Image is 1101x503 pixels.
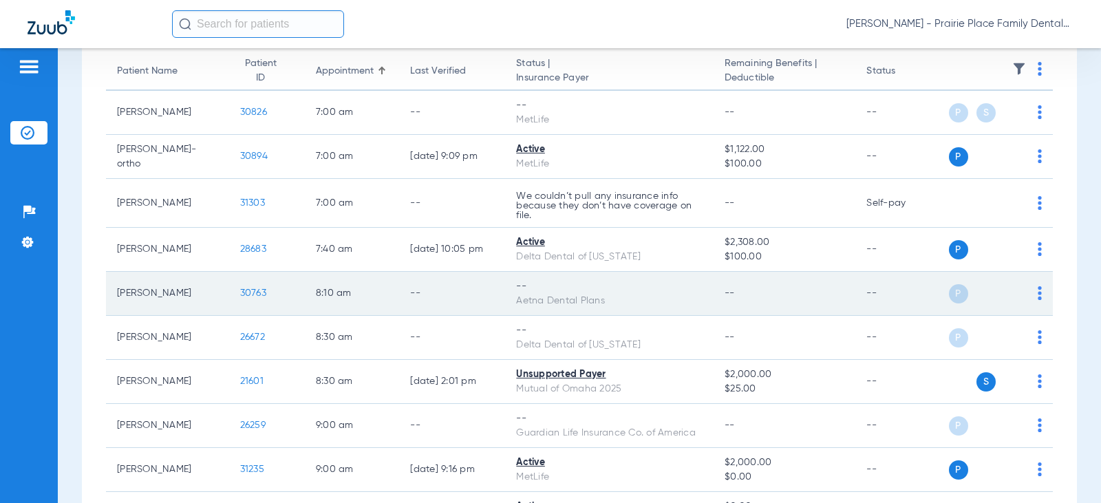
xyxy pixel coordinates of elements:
[1012,62,1026,76] img: filter.svg
[106,360,229,404] td: [PERSON_NAME]
[949,103,968,122] span: P
[240,288,266,298] span: 30763
[410,64,494,78] div: Last Verified
[725,250,844,264] span: $100.00
[516,323,703,338] div: --
[240,198,265,208] span: 31303
[855,52,948,91] th: Status
[106,448,229,492] td: [PERSON_NAME]
[855,179,948,228] td: Self-pay
[399,91,505,135] td: --
[516,382,703,396] div: Mutual of Omaha 2025
[316,64,374,78] div: Appointment
[516,426,703,440] div: Guardian Life Insurance Co. of America
[240,332,265,342] span: 26672
[855,404,948,448] td: --
[106,228,229,272] td: [PERSON_NAME]
[516,338,703,352] div: Delta Dental of [US_STATE]
[725,71,844,85] span: Deductible
[399,360,505,404] td: [DATE] 2:01 PM
[855,135,948,179] td: --
[305,404,400,448] td: 9:00 AM
[399,316,505,360] td: --
[399,448,505,492] td: [DATE] 9:16 PM
[1038,105,1042,119] img: group-dot-blue.svg
[949,284,968,303] span: P
[410,64,466,78] div: Last Verified
[725,420,735,430] span: --
[725,470,844,484] span: $0.00
[855,91,948,135] td: --
[106,91,229,135] td: [PERSON_NAME]
[305,360,400,404] td: 8:30 AM
[399,179,505,228] td: --
[316,64,389,78] div: Appointment
[516,191,703,220] p: We couldn’t pull any insurance info because they don’t have coverage on file.
[725,157,844,171] span: $100.00
[976,372,996,392] span: S
[172,10,344,38] input: Search for patients
[305,316,400,360] td: 8:30 AM
[28,10,75,34] img: Zuub Logo
[240,56,281,85] div: Patient ID
[106,135,229,179] td: [PERSON_NAME]-ortho
[240,107,267,117] span: 30826
[725,107,735,117] span: --
[949,460,968,480] span: P
[725,367,844,382] span: $2,000.00
[18,58,40,75] img: hamburger-icon
[725,288,735,298] span: --
[855,228,948,272] td: --
[305,91,400,135] td: 7:00 AM
[949,328,968,347] span: P
[240,244,266,254] span: 28683
[399,135,505,179] td: [DATE] 9:09 PM
[240,464,264,474] span: 31235
[516,142,703,157] div: Active
[725,382,844,396] span: $25.00
[725,332,735,342] span: --
[1038,418,1042,432] img: group-dot-blue.svg
[1038,374,1042,388] img: group-dot-blue.svg
[117,64,178,78] div: Patient Name
[399,404,505,448] td: --
[106,179,229,228] td: [PERSON_NAME]
[516,279,703,294] div: --
[725,198,735,208] span: --
[505,52,714,91] th: Status |
[399,272,505,316] td: --
[117,64,218,78] div: Patient Name
[106,316,229,360] td: [PERSON_NAME]
[976,103,996,122] span: S
[714,52,855,91] th: Remaining Benefits |
[725,142,844,157] span: $1,122.00
[516,294,703,308] div: Aetna Dental Plans
[240,56,294,85] div: Patient ID
[855,448,948,492] td: --
[240,376,264,386] span: 21601
[240,151,268,161] span: 30894
[516,113,703,127] div: MetLife
[1038,149,1042,163] img: group-dot-blue.svg
[949,147,968,167] span: P
[305,179,400,228] td: 7:00 AM
[106,272,229,316] td: [PERSON_NAME]
[1038,62,1042,76] img: group-dot-blue.svg
[516,157,703,171] div: MetLife
[179,18,191,30] img: Search Icon
[949,416,968,436] span: P
[305,228,400,272] td: 7:40 AM
[106,404,229,448] td: [PERSON_NAME]
[725,235,844,250] span: $2,308.00
[1038,242,1042,256] img: group-dot-blue.svg
[1038,330,1042,344] img: group-dot-blue.svg
[949,240,968,259] span: P
[516,411,703,426] div: --
[516,235,703,250] div: Active
[399,228,505,272] td: [DATE] 10:05 PM
[516,250,703,264] div: Delta Dental of [US_STATE]
[855,360,948,404] td: --
[516,456,703,470] div: Active
[855,316,948,360] td: --
[725,456,844,470] span: $2,000.00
